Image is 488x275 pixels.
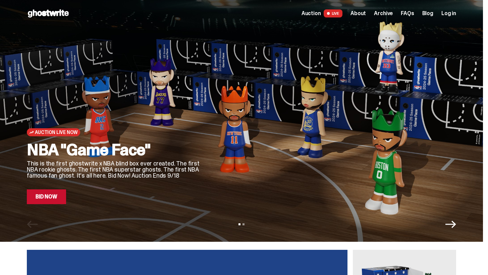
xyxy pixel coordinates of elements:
[242,223,245,225] button: View slide 2
[302,9,342,17] a: Auction LIVE
[324,9,343,17] span: LIVE
[27,189,66,204] a: Bid Now
[238,223,240,225] button: View slide 1
[422,11,433,16] a: Blog
[374,11,393,16] a: Archive
[441,11,456,16] a: Log in
[302,11,321,16] span: Auction
[35,130,77,135] span: Auction Live Now
[27,142,201,158] h2: NBA "Game Face"
[445,219,456,230] button: Next
[350,11,366,16] a: About
[401,11,414,16] a: FAQs
[27,161,201,179] p: This is the first ghostwrite x NBA blind box ever created. The first NBA rookie ghosts. The first...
